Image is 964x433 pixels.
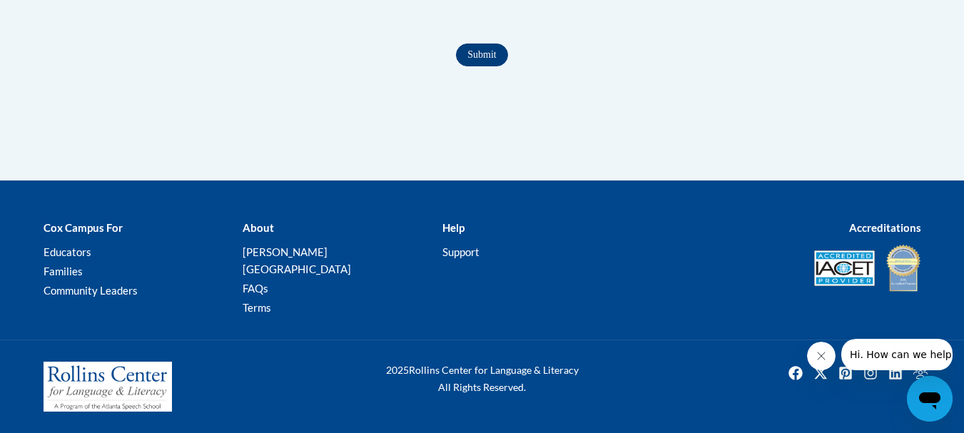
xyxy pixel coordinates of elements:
[44,265,83,277] a: Families
[442,221,465,234] b: Help
[809,362,832,384] a: Twitter
[243,221,274,234] b: About
[44,245,91,258] a: Educators
[442,245,480,258] a: Support
[834,362,857,384] img: Pinterest icon
[909,362,932,384] img: Facebook group icon
[243,282,268,295] a: FAQs
[333,362,632,396] div: Rollins Center for Language & Literacy All Rights Reserved.
[859,362,882,384] a: Instagram
[907,376,953,422] iframe: Button to launch messaging window
[9,10,116,21] span: Hi. How can we help?
[44,362,172,412] img: Rollins Center for Language & Literacy - A Program of the Atlanta Speech School
[834,362,857,384] a: Pinterest
[841,339,953,370] iframe: Message from company
[243,301,271,314] a: Terms
[884,362,907,384] img: LinkedIn icon
[809,362,832,384] img: Twitter icon
[884,362,907,384] a: Linkedin
[44,221,123,234] b: Cox Campus For
[909,362,932,384] a: Facebook Group
[859,362,882,384] img: Instagram icon
[386,364,409,376] span: 2025
[456,44,507,66] input: Submit
[784,362,807,384] a: Facebook
[807,342,836,370] iframe: Close message
[849,221,921,234] b: Accreditations
[243,245,351,275] a: [PERSON_NAME][GEOGRAPHIC_DATA]
[784,362,807,384] img: Facebook icon
[886,243,921,293] img: IDA® Accredited
[814,250,875,286] img: Accredited IACET® Provider
[44,284,138,297] a: Community Leaders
